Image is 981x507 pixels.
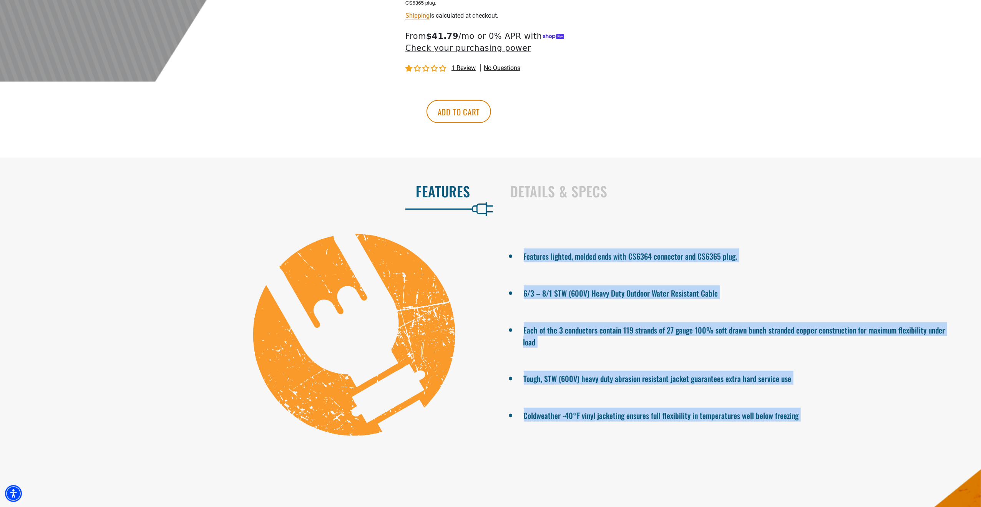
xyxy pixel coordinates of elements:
span: No questions [484,64,520,72]
span: 1.00 stars [405,65,448,72]
a: Shipping [405,12,430,19]
h2: Details & Specs [511,183,965,199]
li: Coldweather -40°F vinyl jacketing ensures full flexibility in temperatures well below freezing [523,408,954,422]
div: Accessibility Menu [5,485,22,502]
h2: Features [16,183,471,199]
div: is calculated at checkout. [405,10,594,21]
span: 1 review [451,64,476,72]
li: Tough, STW (600V) heavy duty abrasion resistant jacket guarantees extra hard service use [523,371,954,385]
button: Add to cart [427,100,491,123]
li: Each of the 3 conductors contain 119 strands of 27 gauge 100% soft drawn bunch stranded copper co... [523,322,954,348]
li: 6/3 – 8/1 STW (600V) Heavy Duty Outdoor Water Resistant Cable [523,285,954,299]
li: Features lighted, molded ends with CS6364 connector and CS6365 plug. [523,248,954,262]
